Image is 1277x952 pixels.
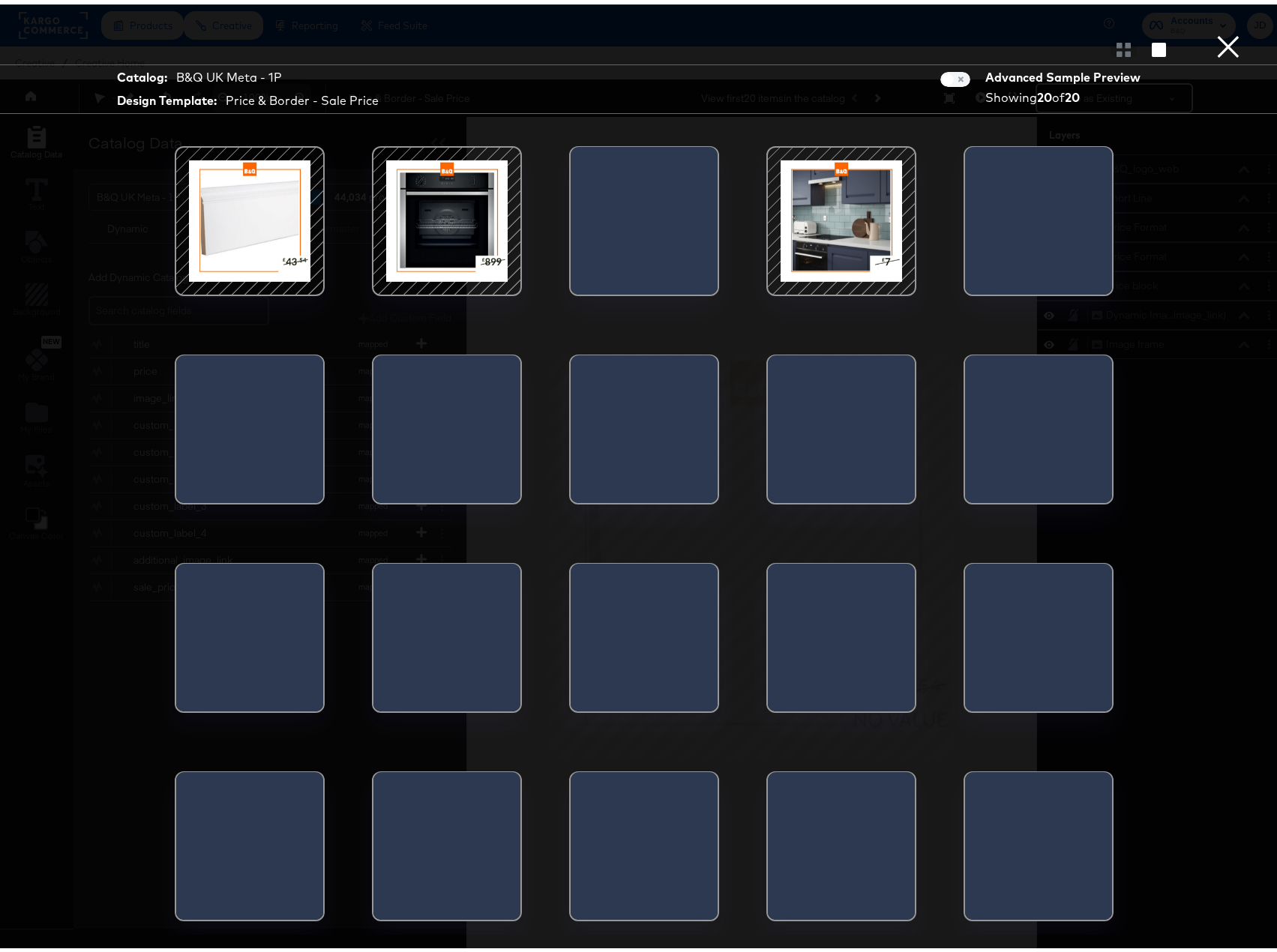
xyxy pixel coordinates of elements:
[117,88,217,105] strong: Design Template:
[1037,85,1052,100] strong: 20
[985,85,1146,102] div: Showing of
[226,88,379,105] div: Price & Border - Sale Price
[985,64,1146,82] div: Advanced Sample Preview
[117,64,167,82] strong: Catalog:
[176,64,282,82] div: B&Q UK Meta - 1P
[1065,85,1080,100] strong: 20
